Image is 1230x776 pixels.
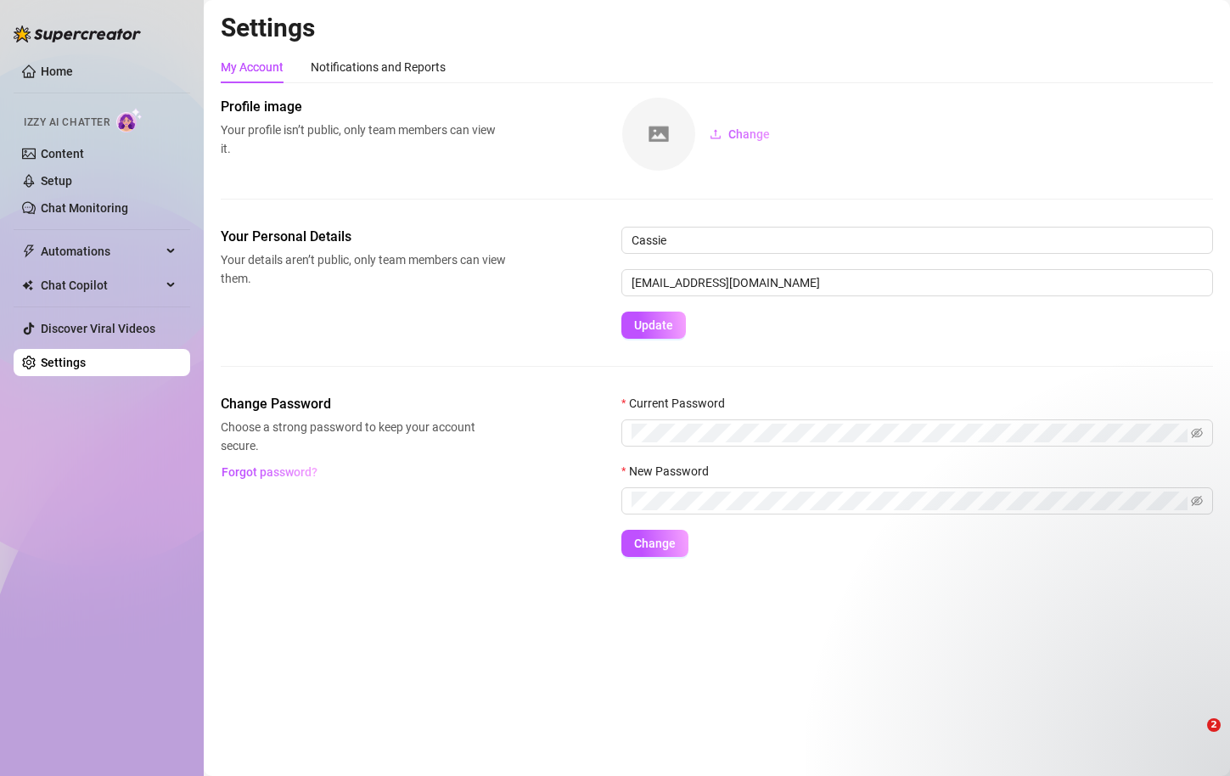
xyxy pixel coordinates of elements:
span: upload [710,128,722,140]
button: Change [696,121,783,148]
span: Change [634,537,676,550]
span: Izzy AI Chatter [24,115,110,131]
a: Discover Viral Videos [41,322,155,335]
button: Forgot password? [221,458,317,486]
img: Chat Copilot [22,279,33,291]
input: Enter name [621,227,1213,254]
button: Change [621,530,688,557]
input: Enter new email [621,269,1213,296]
span: eye-invisible [1191,427,1203,439]
div: Notifications and Reports [311,58,446,76]
span: Change Password [221,394,506,414]
span: Automations [41,238,161,265]
h2: Settings [221,12,1213,44]
a: Home [41,65,73,78]
span: eye-invisible [1191,495,1203,507]
span: Your profile isn’t public, only team members can view it. [221,121,506,158]
a: Content [41,147,84,160]
span: thunderbolt [22,245,36,258]
span: Chat Copilot [41,272,161,299]
span: Forgot password? [222,465,317,479]
span: Your details aren’t public, only team members can view them. [221,250,506,288]
a: Chat Monitoring [41,201,128,215]
span: Choose a strong password to keep your account secure. [221,418,506,455]
span: Change [728,127,770,141]
label: New Password [621,462,720,481]
button: Update [621,312,686,339]
span: Update [634,318,673,332]
span: 2 [1207,718,1221,732]
input: New Password [632,492,1188,510]
span: Profile image [221,97,506,117]
iframe: Intercom live chat [1172,718,1213,759]
span: Your Personal Details [221,227,506,247]
label: Current Password [621,394,736,413]
div: My Account [221,58,284,76]
input: Current Password [632,424,1188,442]
a: Setup [41,174,72,188]
a: Settings [41,356,86,369]
img: AI Chatter [116,108,143,132]
img: logo-BBDzfeDw.svg [14,25,141,42]
img: square-placeholder.png [622,98,695,171]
